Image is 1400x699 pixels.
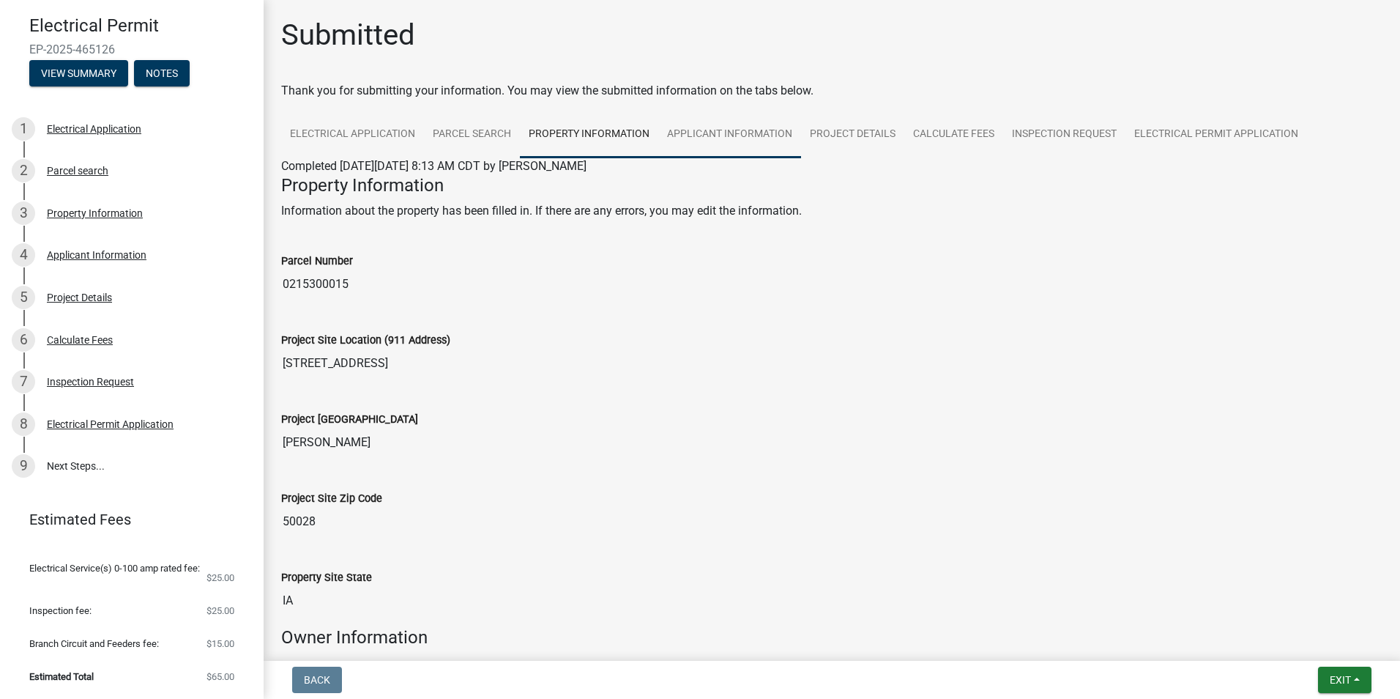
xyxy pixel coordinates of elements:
span: Exit [1330,674,1351,686]
div: 5 [12,286,35,309]
label: Property Site State [281,573,372,583]
div: Applicant Information [47,250,146,260]
span: Estimated Total [29,672,94,681]
a: Property Information [520,111,658,158]
span: $25.00 [206,573,234,582]
wm-modal-confirm: Summary [29,68,128,80]
a: Project Details [801,111,904,158]
span: $25.00 [206,606,234,615]
div: Thank you for submitting your information. You may view the submitted information on the tabs below. [281,82,1382,100]
p: Information about the property has been filled in. If there are any errors, you may edit the info... [281,202,1382,220]
div: Inspection Request [47,377,134,387]
span: Completed [DATE][DATE] 8:13 AM CDT by [PERSON_NAME] [281,159,587,173]
label: Project [GEOGRAPHIC_DATA] [281,415,418,425]
label: Project Site Zip Code [281,494,382,504]
div: 2 [12,159,35,182]
div: Calculate Fees [47,335,113,345]
span: Back [304,674,330,686]
div: Property Information [47,208,143,218]
wm-modal-confirm: Notes [134,68,190,80]
span: $65.00 [206,672,234,681]
div: Parcel search [47,166,108,176]
a: Calculate Fees [904,111,1003,158]
div: 9 [12,454,35,478]
a: Electrical Permit Application [1125,111,1307,158]
a: Applicant Information [658,111,801,158]
h4: Owner Information [281,627,1382,648]
h4: Electrical Permit [29,15,252,37]
div: Project Details [47,292,112,303]
span: Inspection fee: [29,606,92,615]
div: 6 [12,328,35,352]
span: Branch Circuit and Feeders fee: [29,639,159,648]
span: EP-2025-465126 [29,42,234,56]
button: Exit [1318,667,1371,693]
button: Notes [134,60,190,86]
h4: Property Information [281,175,1382,196]
div: Electrical Permit Application [47,419,174,429]
div: Electrical Application [47,124,141,134]
h1: Submitted [281,18,415,53]
label: Project Site Location (911 Address) [281,336,450,346]
span: Electrical Service(s) 0-100 amp rated fee: [29,563,200,573]
div: 8 [12,413,35,436]
a: Estimated Fees [12,505,240,534]
div: 1 [12,117,35,141]
a: Parcel search [424,111,520,158]
a: Inspection Request [1003,111,1125,158]
div: 4 [12,243,35,267]
button: View Summary [29,60,128,86]
button: Back [292,667,342,693]
label: Parcel Number [281,256,353,267]
div: 3 [12,201,35,225]
a: Electrical Application [281,111,424,158]
div: 7 [12,370,35,393]
span: $15.00 [206,639,234,648]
